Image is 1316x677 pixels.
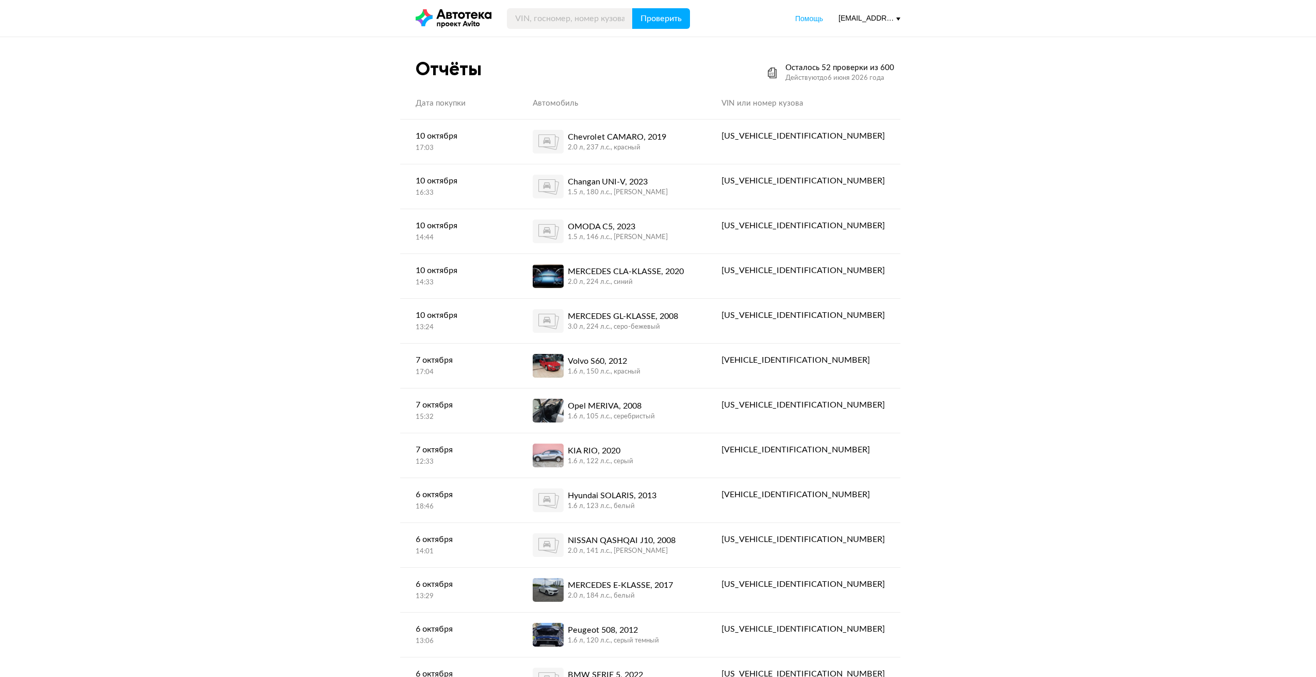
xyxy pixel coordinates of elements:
div: 3.0 л, 224 л.c., серо-бежевый [568,323,678,332]
a: 10 октября16:33 [400,164,517,208]
div: 2.0 л, 237 л.c., красный [568,143,666,153]
a: Opel MERIVA, 20081.6 л, 105 л.c., серебристый [517,388,706,433]
a: 6 октября13:06 [400,613,517,656]
div: 7 октября [416,444,502,456]
div: 10 октября [416,130,502,142]
div: 1.5 л, 146 л.c., [PERSON_NAME] [568,233,668,242]
div: [VEHICLE_IDENTIFICATION_NUMBER] [721,354,885,366]
a: Changan UNI-V, 20231.5 л, 180 л.c., [PERSON_NAME] [517,164,706,209]
div: 2.0 л, 224 л.c., синий [568,278,684,287]
div: 10 октября [416,309,502,321]
a: 7 октября12:33 [400,433,517,477]
a: [US_VEHICLE_IDENTIFICATION_NUMBER] [706,568,900,601]
a: Chevrolet CAMARO, 20192.0 л, 237 л.c., красный [517,120,706,164]
a: NISSAN QASHQAI J10, 20082.0 л, 141 л.c., [PERSON_NAME] [517,523,706,567]
a: 6 октября13:29 [400,568,517,612]
div: VIN или номер кузова [721,98,885,109]
div: 18:46 [416,502,502,512]
a: [US_VEHICLE_IDENTIFICATION_NUMBER] [706,523,900,556]
div: 16:33 [416,189,502,198]
div: OMODA C5, 2023 [568,221,668,233]
div: 14:33 [416,278,502,287]
div: Автомобиль [533,98,690,109]
div: 6 октября [416,533,502,546]
a: 10 октября13:24 [400,299,517,343]
a: MERCEDES E-KLASSE, 20172.0 л, 184 л.c., белый [517,568,706,612]
div: NISSAN QASHQAI J10, 2008 [568,534,676,547]
div: [US_VEHICLE_IDENTIFICATION_NUMBER] [721,130,885,142]
a: Hyundai SOLARIS, 20131.6 л, 123 л.c., белый [517,478,706,522]
div: 2.0 л, 141 л.c., [PERSON_NAME] [568,547,676,556]
div: Действуют до 6 июня 2026 года [785,73,894,83]
div: [US_VEHICLE_IDENTIFICATION_NUMBER] [721,219,885,232]
span: Помощь [795,14,823,23]
a: 10 октября14:44 [400,209,517,253]
div: Volvo S60, 2012 [568,355,640,367]
div: 10 октября [416,264,502,277]
div: 1.6 л, 105 л.c., серебристый [568,412,655,421]
a: [US_VEHICLE_IDENTIFICATION_NUMBER] [706,299,900,332]
div: 15:32 [416,413,502,422]
a: 10 октября14:33 [400,254,517,298]
div: [EMAIL_ADDRESS][DOMAIN_NAME] [838,13,900,23]
div: Changan UNI-V, 2023 [568,176,668,188]
div: 1.6 л, 122 л.c., серый [568,457,633,466]
a: 6 октября18:46 [400,478,517,522]
a: [VEHICLE_IDENTIFICATION_NUMBER] [706,433,900,466]
div: [VEHICLE_IDENTIFICATION_NUMBER] [721,444,885,456]
div: 12:33 [416,458,502,467]
span: Проверить [640,14,682,23]
button: Проверить [632,8,690,29]
a: KIA RIO, 20201.6 л, 122 л.c., серый [517,433,706,478]
a: [VEHICLE_IDENTIFICATION_NUMBER] [706,478,900,511]
div: 13:29 [416,592,502,601]
div: MERCEDES GL-KLASSE, 2008 [568,310,678,323]
a: Помощь [795,13,823,24]
div: Отчёты [416,58,482,80]
div: 7 октября [416,399,502,411]
a: [US_VEHICLE_IDENTIFICATION_NUMBER] [706,120,900,153]
div: [US_VEHICLE_IDENTIFICATION_NUMBER] [721,309,885,321]
div: 6 октября [416,623,502,635]
div: 14:44 [416,233,502,243]
div: [US_VEHICLE_IDENTIFICATION_NUMBER] [721,175,885,187]
div: [US_VEHICLE_IDENTIFICATION_NUMBER] [721,623,885,635]
div: [US_VEHICLE_IDENTIFICATION_NUMBER] [721,399,885,411]
div: 6 октября [416,578,502,590]
div: 14:01 [416,547,502,556]
div: [US_VEHICLE_IDENTIFICATION_NUMBER] [721,533,885,546]
div: [US_VEHICLE_IDENTIFICATION_NUMBER] [721,578,885,590]
div: 13:24 [416,323,502,332]
div: 17:04 [416,368,502,377]
div: 2.0 л, 184 л.c., белый [568,591,673,601]
a: [US_VEHICLE_IDENTIFICATION_NUMBER] [706,388,900,421]
a: [US_VEHICLE_IDENTIFICATION_NUMBER] [706,613,900,646]
div: Opel MERIVA, 2008 [568,400,655,412]
div: 10 октября [416,219,502,232]
div: Hyundai SOLARIS, 2013 [568,489,656,502]
div: 6 октября [416,488,502,501]
a: [US_VEHICLE_IDENTIFICATION_NUMBER] [706,254,900,287]
div: 1.5 л, 180 л.c., [PERSON_NAME] [568,188,668,197]
div: 7 октября [416,354,502,366]
div: [US_VEHICLE_IDENTIFICATION_NUMBER] [721,264,885,277]
div: MERCEDES E-KLASSE, 2017 [568,579,673,591]
a: 10 октября17:03 [400,120,517,163]
a: Peugeot 508, 20121.6 л, 120 л.c., серый темный [517,613,706,657]
div: [VEHICLE_IDENTIFICATION_NUMBER] [721,488,885,501]
a: 7 октября15:32 [400,388,517,432]
a: [US_VEHICLE_IDENTIFICATION_NUMBER] [706,164,900,197]
div: 1.6 л, 120 л.c., серый темный [568,636,659,646]
input: VIN, госномер, номер кузова [507,8,633,29]
div: 1.6 л, 150 л.c., красный [568,367,640,377]
div: Chevrolet CAMARO, 2019 [568,131,666,143]
div: Peugeot 508, 2012 [568,624,659,636]
a: 6 октября14:01 [400,523,517,567]
a: MERCEDES GL-KLASSE, 20083.0 л, 224 л.c., серо-бежевый [517,299,706,343]
a: [US_VEHICLE_IDENTIFICATION_NUMBER] [706,209,900,242]
div: 1.6 л, 123 л.c., белый [568,502,656,511]
a: Volvo S60, 20121.6 л, 150 л.c., красный [517,344,706,388]
div: 10 октября [416,175,502,187]
div: 13:06 [416,637,502,646]
a: [VEHICLE_IDENTIFICATION_NUMBER] [706,344,900,377]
